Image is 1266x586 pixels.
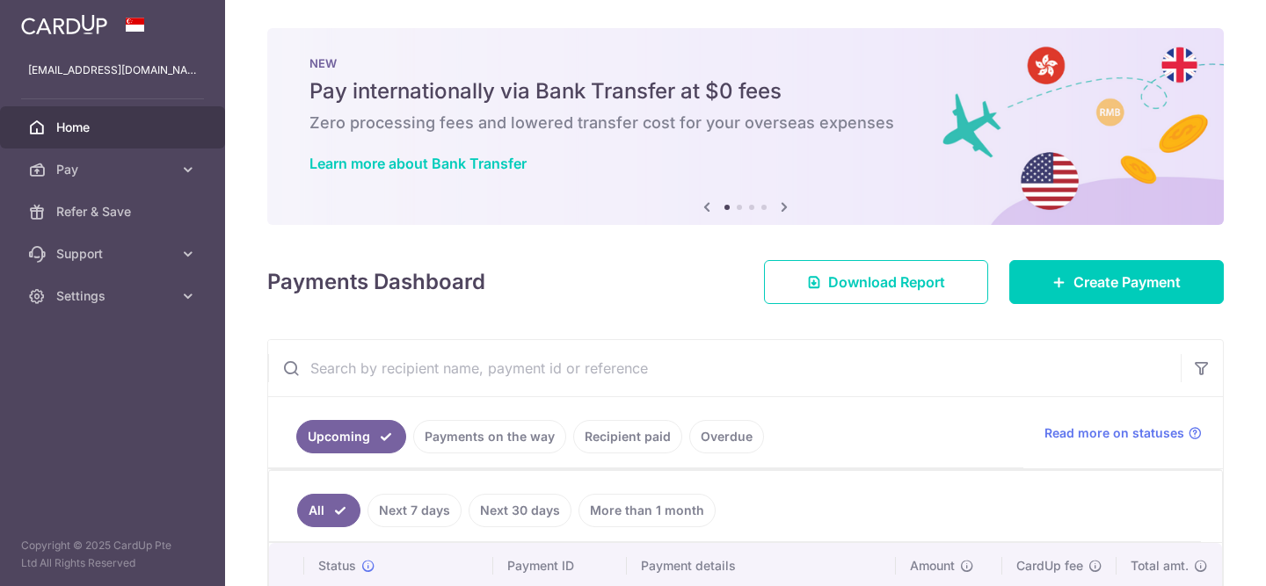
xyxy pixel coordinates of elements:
[309,56,1182,70] p: NEW
[578,494,716,527] a: More than 1 month
[318,557,356,575] span: Status
[413,420,566,453] a: Payments on the way
[56,203,172,221] span: Refer & Save
[910,557,955,575] span: Amount
[1009,260,1224,304] a: Create Payment
[573,420,682,453] a: Recipient paid
[828,271,945,293] span: Download Report
[689,420,764,453] a: Overdue
[1044,424,1184,442] span: Read more on statuses
[267,28,1224,225] img: Bank transfer banner
[297,494,360,527] a: All
[309,77,1182,105] h5: Pay internationally via Bank Transfer at $0 fees
[56,287,172,305] span: Settings
[309,155,527,172] a: Learn more about Bank Transfer
[1016,557,1083,575] span: CardUp fee
[21,14,107,35] img: CardUp
[367,494,462,527] a: Next 7 days
[1073,271,1181,293] span: Create Payment
[56,119,172,136] span: Home
[267,266,485,298] h4: Payments Dashboard
[56,161,172,178] span: Pay
[28,61,197,79] p: [EMAIL_ADDRESS][DOMAIN_NAME]
[469,494,571,527] a: Next 30 days
[1044,424,1202,442] a: Read more on statuses
[56,245,172,263] span: Support
[268,340,1181,396] input: Search by recipient name, payment id or reference
[296,420,406,453] a: Upcoming
[764,260,988,304] a: Download Report
[1131,557,1189,575] span: Total amt.
[309,112,1182,134] h6: Zero processing fees and lowered transfer cost for your overseas expenses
